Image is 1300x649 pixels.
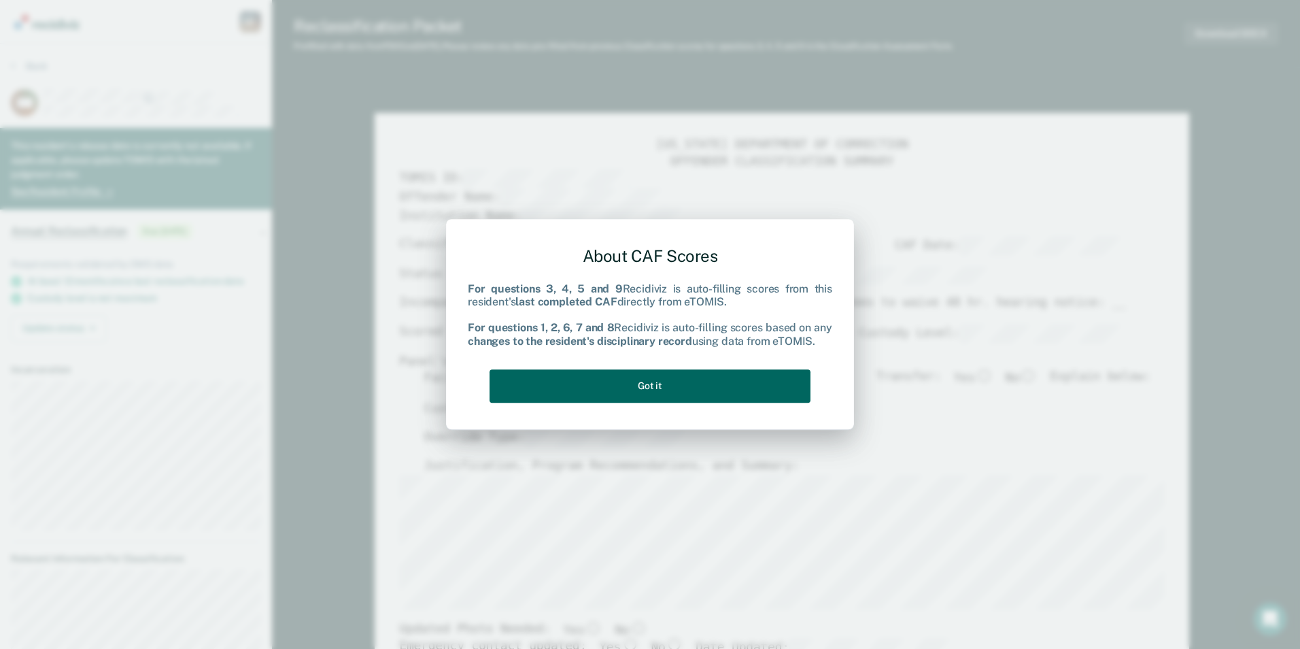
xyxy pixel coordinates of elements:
button: Got it [490,369,810,403]
b: last completed CAF [515,295,617,308]
b: For questions 3, 4, 5 and 9 [468,282,623,295]
b: changes to the resident's disciplinary record [468,335,692,348]
div: About CAF Scores [468,235,832,277]
div: Recidiviz is auto-filling scores from this resident's directly from eTOMIS. Recidiviz is auto-fil... [468,282,832,348]
b: For questions 1, 2, 6, 7 and 8 [468,322,614,335]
